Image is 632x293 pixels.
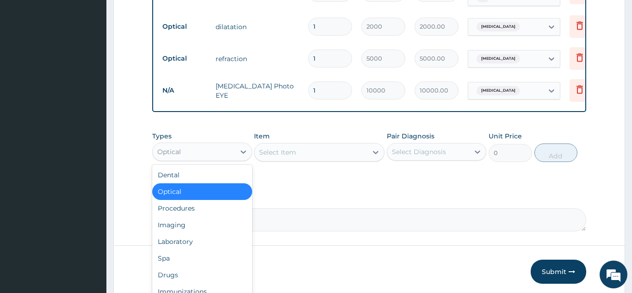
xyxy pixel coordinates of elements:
label: Pair Diagnosis [387,131,434,141]
div: Imaging [152,217,252,233]
button: Submit [531,260,586,284]
td: Optical [158,18,211,35]
button: Add [534,143,578,162]
div: Chat with us now [48,52,155,64]
span: [MEDICAL_DATA] [477,54,520,63]
div: Procedures [152,200,252,217]
span: [MEDICAL_DATA] [477,86,520,95]
div: Laboratory [152,233,252,250]
div: Dental [152,167,252,183]
td: N/A [158,82,211,99]
label: Unit Price [489,131,522,141]
label: Types [152,132,172,140]
label: Item [254,131,270,141]
img: d_794563401_company_1708531726252_794563401 [17,46,37,69]
div: Select Diagnosis [392,147,446,156]
label: Comment [152,195,586,203]
div: Select Item [259,148,296,157]
div: Drugs [152,267,252,283]
div: Minimize live chat window [152,5,174,27]
span: We're online! [54,87,128,181]
div: Optical [152,183,252,200]
div: Optical [157,147,181,156]
span: [MEDICAL_DATA] [477,22,520,31]
td: Optical [158,50,211,67]
td: refraction [211,50,304,68]
textarea: Type your message and hit 'Enter' [5,195,176,227]
div: Spa [152,250,252,267]
td: dilatation [211,18,304,36]
td: [MEDICAL_DATA] Photo EYE [211,77,304,105]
